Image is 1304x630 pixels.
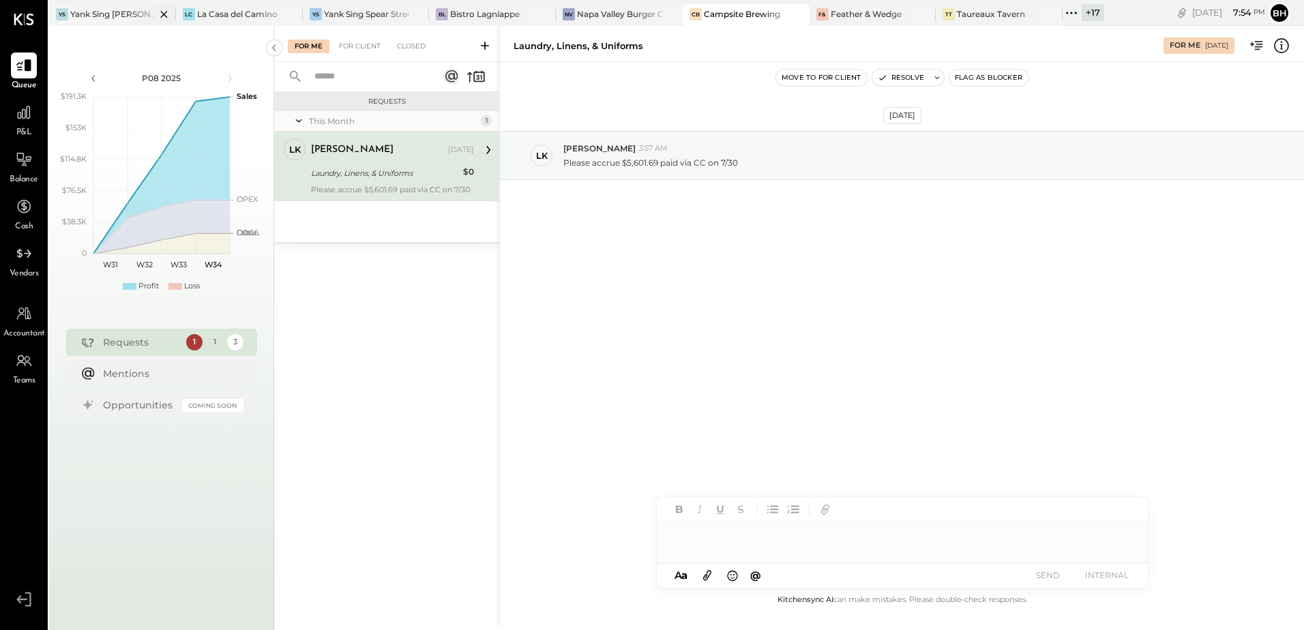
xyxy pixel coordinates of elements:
[237,91,257,101] text: Sales
[288,40,329,53] div: For Me
[746,567,765,584] button: @
[1,241,47,280] a: Vendors
[831,8,902,20] div: Feather & Wedge
[311,166,459,180] div: Laundry, Linens, & Uniforms
[691,500,709,518] button: Italic
[563,8,575,20] div: NV
[1082,4,1104,21] div: + 17
[13,375,35,387] span: Teams
[872,70,930,86] button: Resolve
[1175,5,1189,20] div: copy link
[3,328,45,340] span: Accountant
[56,8,68,20] div: YS
[103,335,179,349] div: Requests
[1080,566,1134,584] button: INTERNAL
[436,8,448,20] div: BL
[332,40,387,53] div: For Client
[182,399,243,412] div: Coming Soon
[184,281,200,292] div: Loss
[1,194,47,233] a: Cash
[681,569,687,582] span: a
[289,143,301,156] div: LK
[536,149,548,162] div: LK
[61,91,87,101] text: $191.3K
[949,70,1028,86] button: Flag as Blocker
[103,367,237,380] div: Mentions
[1021,566,1076,584] button: SEND
[732,500,750,518] button: Strikethrough
[82,248,87,258] text: 0
[463,165,474,179] div: $0
[883,107,921,124] div: [DATE]
[1,147,47,186] a: Balance
[70,8,155,20] div: Yank Sing [PERSON_NAME][GEOGRAPHIC_DATA]
[62,217,87,226] text: $38.3K
[670,568,692,583] button: Aa
[103,260,118,269] text: W31
[750,569,761,582] span: @
[1,52,47,92] a: Queue
[816,8,829,20] div: F&
[1,301,47,340] a: Accountant
[10,268,39,280] span: Vendors
[16,127,32,139] span: P&L
[390,40,432,53] div: Closed
[563,157,738,168] p: Please accrue $5,601.69 paid via CC on 7/30
[183,8,195,20] div: LC
[450,8,520,20] div: Bistro Lagniappe
[711,500,729,518] button: Underline
[943,8,955,20] div: TT
[103,398,175,412] div: Opportunities
[577,8,662,20] div: Napa Valley Burger Company
[227,334,243,350] div: 3
[104,72,220,84] div: P08 2025
[514,40,643,52] div: Laundry, Linens, & Uniforms
[60,154,87,164] text: $114.8K
[237,194,258,204] text: OPEX
[207,334,223,350] div: 1
[1205,41,1228,50] div: [DATE]
[1170,40,1200,51] div: For Me
[10,174,38,186] span: Balance
[171,260,187,269] text: W33
[237,228,259,237] text: COGS
[776,70,867,86] button: Move to for client
[197,8,278,20] div: La Casa del Camino
[15,221,33,233] span: Cash
[481,115,492,126] div: 1
[324,8,409,20] div: Yank Sing Spear Street
[448,145,474,155] div: [DATE]
[1,100,47,139] a: P&L
[704,8,780,20] div: Campsite Brewing
[12,80,37,92] span: Queue
[65,123,87,132] text: $153K
[1269,2,1290,24] button: Bh
[563,142,636,154] span: [PERSON_NAME]
[237,228,260,237] text: Occu...
[639,143,668,154] span: 3:57 AM
[311,185,474,194] div: Please accrue $5,601.69 paid via CC on 7/30
[138,281,159,292] div: Profit
[136,260,153,269] text: W32
[784,500,802,518] button: Ordered List
[1,348,47,387] a: Teams
[309,115,477,127] div: This Month
[957,8,1025,20] div: Taureaux Tavern
[281,97,492,106] div: Requests
[816,500,834,518] button: Add URL
[690,8,702,20] div: CB
[310,8,322,20] div: YS
[764,500,782,518] button: Unordered List
[311,143,394,157] div: [PERSON_NAME]
[1192,6,1265,19] div: [DATE]
[204,260,222,269] text: W34
[670,500,688,518] button: Bold
[62,185,87,195] text: $76.5K
[186,334,203,350] div: 1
